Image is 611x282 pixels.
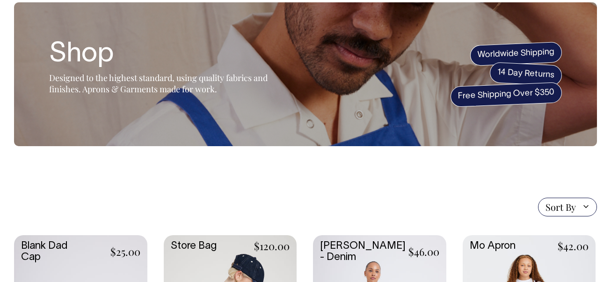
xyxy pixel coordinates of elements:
span: Designed to the highest standard, using quality fabrics and finishes. Aprons & Garments made for ... [49,72,268,95]
span: Free Shipping Over $350 [450,82,562,107]
span: Worldwide Shipping [470,41,562,66]
h1: Shop [49,40,283,70]
span: Sort By [546,201,576,213]
span: 14 Day Returns [489,62,562,86]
